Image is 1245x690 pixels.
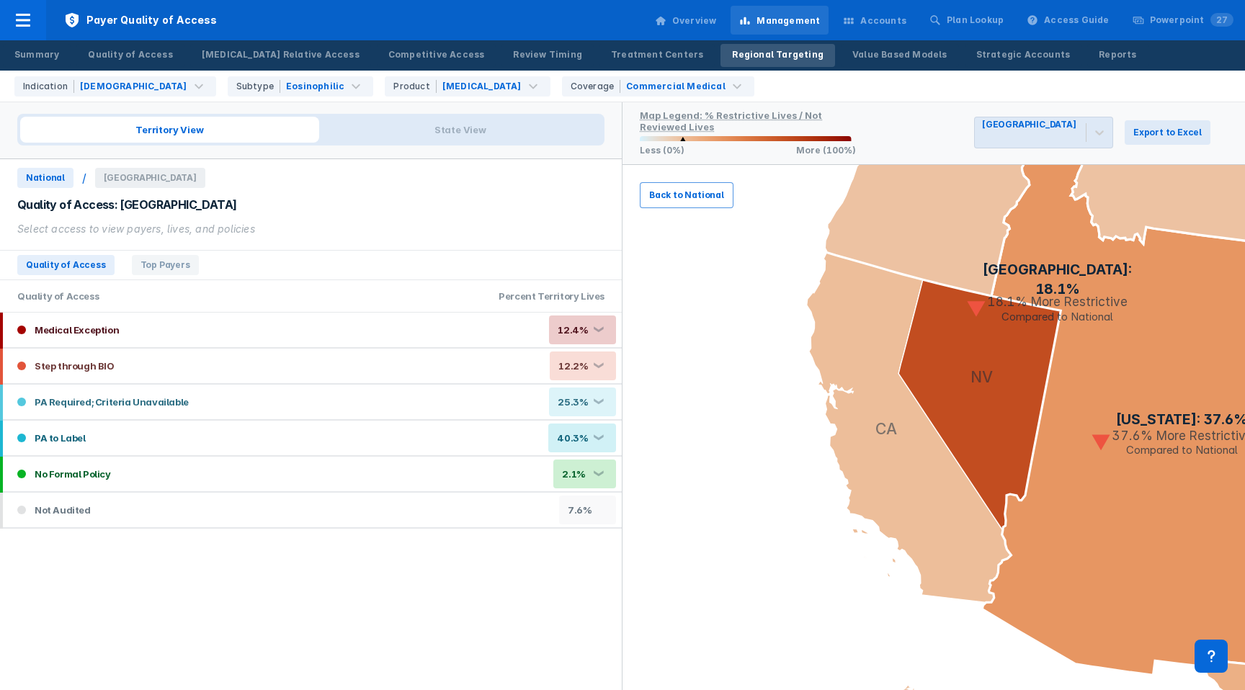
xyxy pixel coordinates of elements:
[1195,640,1228,673] div: Contact Support
[982,119,1076,130] div: [GEOGRAPHIC_DATA]
[1035,280,1080,297] text: 18.1%
[558,360,588,372] div: 12.2%
[202,48,360,61] div: [MEDICAL_DATA] Relative Access
[1126,444,1238,457] text: Compared to National
[17,255,115,275] span: Quality of Access
[9,323,119,337] div: Medical Exception
[976,48,1071,61] div: Strategic Accounts
[947,14,1004,27] div: Plan Lookup
[319,117,602,143] span: State View
[983,261,1132,278] text: [GEOGRAPHIC_DATA]:
[1001,310,1113,323] text: Compared to National
[3,44,71,67] a: Summary
[82,171,86,185] div: /
[1210,13,1233,27] span: 27
[841,44,959,67] a: Value Based Models
[796,145,856,156] p: More (100%)
[14,48,59,61] div: Summary
[286,80,344,93] div: Eosinophilic
[640,145,684,156] p: Less (0%)
[592,398,604,406] div: ❮
[562,468,588,480] div: 2.1%
[9,431,86,445] div: PA to Label
[236,80,280,93] div: Subtype
[9,395,189,409] div: PA Required; Criteria Unavailable
[388,48,485,61] div: Competitive Access
[731,6,829,35] a: Management
[481,280,622,312] div: Percent Territory Lives
[17,168,73,188] span: National
[76,44,184,67] a: Quality of Access
[834,6,915,35] a: Accounts
[592,470,604,478] div: ❮
[626,80,726,93] div: Commercial Medical
[568,504,594,516] div: 7.6%
[1099,48,1136,61] div: Reports
[649,189,724,202] span: Back to National
[571,80,621,93] div: Coverage
[646,6,726,35] a: Overview
[720,44,835,67] a: Regional Targeting
[852,48,947,61] div: Value Based Models
[987,295,1128,310] text: 18.1% More Restrictive
[611,48,703,61] div: Treatment Centers
[1087,44,1148,67] a: Reports
[1150,14,1233,27] div: Powerpoint
[592,434,604,442] div: ❮
[757,14,820,27] div: Management
[1125,120,1210,145] button: Export to Excel
[557,432,588,444] div: 40.3%
[599,44,715,67] a: Treatment Centers
[80,80,187,93] div: [DEMOGRAPHIC_DATA]
[1133,126,1202,139] span: Export to Excel
[592,326,604,334] div: ❮
[860,14,906,27] div: Accounts
[672,14,717,27] div: Overview
[9,503,91,517] div: Not Audited
[393,80,436,93] div: Product
[17,221,604,237] div: Select access to view payers, lives, and policies
[640,182,733,208] button: Back to National
[88,48,172,61] div: Quality of Access
[501,44,594,67] a: Review Timing
[17,197,604,212] div: Quality of Access: [GEOGRAPHIC_DATA]
[513,48,582,61] div: Review Timing
[1044,14,1109,27] div: Access Guide
[640,109,822,133] div: Map Legend: % Restrictive Lives / Not Reviewed Lives
[965,44,1082,67] a: Strategic Accounts
[558,396,588,408] div: 25.3%
[558,324,588,336] div: 12.4%
[23,80,74,93] div: Indication
[20,117,319,143] span: Territory View
[95,168,205,188] span: [GEOGRAPHIC_DATA]
[442,80,522,93] div: [MEDICAL_DATA]
[132,255,199,275] span: Top Payers
[9,359,115,373] div: Step through BIO
[592,362,604,370] div: ❮
[190,44,371,67] a: [MEDICAL_DATA] Relative Access
[732,48,824,61] div: Regional Targeting
[9,467,111,481] div: No Formal Policy
[377,44,496,67] a: Competitive Access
